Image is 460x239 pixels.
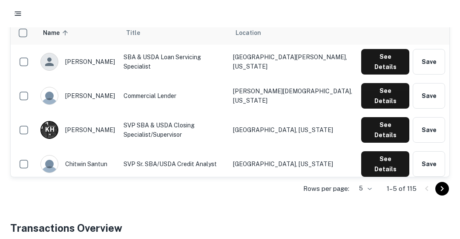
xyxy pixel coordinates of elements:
[40,121,115,139] div: [PERSON_NAME]
[413,151,445,177] button: Save
[10,220,122,236] h4: Transactions Overview
[353,182,373,195] div: 5
[119,45,229,79] td: SBA & USDA Loan Servicing Specialist
[229,21,357,45] th: Location
[119,147,229,181] td: SVP Sr. SBA/USDA Credit Analyst
[413,49,445,75] button: Save
[229,113,357,147] td: [GEOGRAPHIC_DATA], [US_STATE]
[303,184,349,194] p: Rows per page:
[413,83,445,109] button: Save
[229,79,357,113] td: [PERSON_NAME][DEMOGRAPHIC_DATA], [US_STATE]
[11,21,449,177] div: scrollable content
[361,83,409,109] button: See Details
[229,147,357,181] td: [GEOGRAPHIC_DATA], [US_STATE]
[236,28,261,38] span: Location
[40,155,115,173] div: chitwin santun
[361,49,409,75] button: See Details
[40,87,115,105] div: [PERSON_NAME]
[41,87,58,104] img: 9c8pery4andzj6ohjkjp54ma2
[119,79,229,113] td: Commercial Lender
[361,151,409,177] button: See Details
[413,117,445,143] button: Save
[41,155,58,173] img: 9c8pery4andzj6ohjkjp54ma2
[119,113,229,147] td: SVP SBA & USDA Closing Specialist/Supervisor
[43,28,71,38] span: Name
[36,21,119,45] th: Name
[45,125,54,134] p: K H
[40,53,115,71] div: [PERSON_NAME]
[229,45,357,79] td: [GEOGRAPHIC_DATA][PERSON_NAME], [US_STATE]
[417,171,460,212] iframe: Chat Widget
[361,117,409,143] button: See Details
[119,21,229,45] th: Title
[126,28,151,38] span: Title
[387,184,417,194] p: 1–5 of 115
